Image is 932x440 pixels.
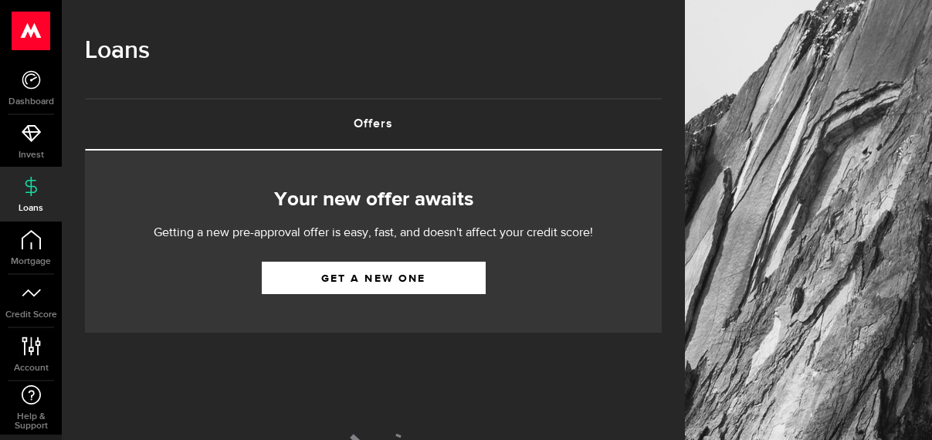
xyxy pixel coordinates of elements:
p: Getting a new pre-approval offer is easy, fast, and doesn't affect your credit score! [108,224,639,242]
a: Offers [85,100,662,149]
h2: Your new offer awaits [108,184,639,216]
iframe: LiveChat chat widget [867,375,932,440]
a: Get a new one [262,262,486,294]
h1: Loans [85,31,662,71]
ul: Tabs Navigation [85,98,662,151]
